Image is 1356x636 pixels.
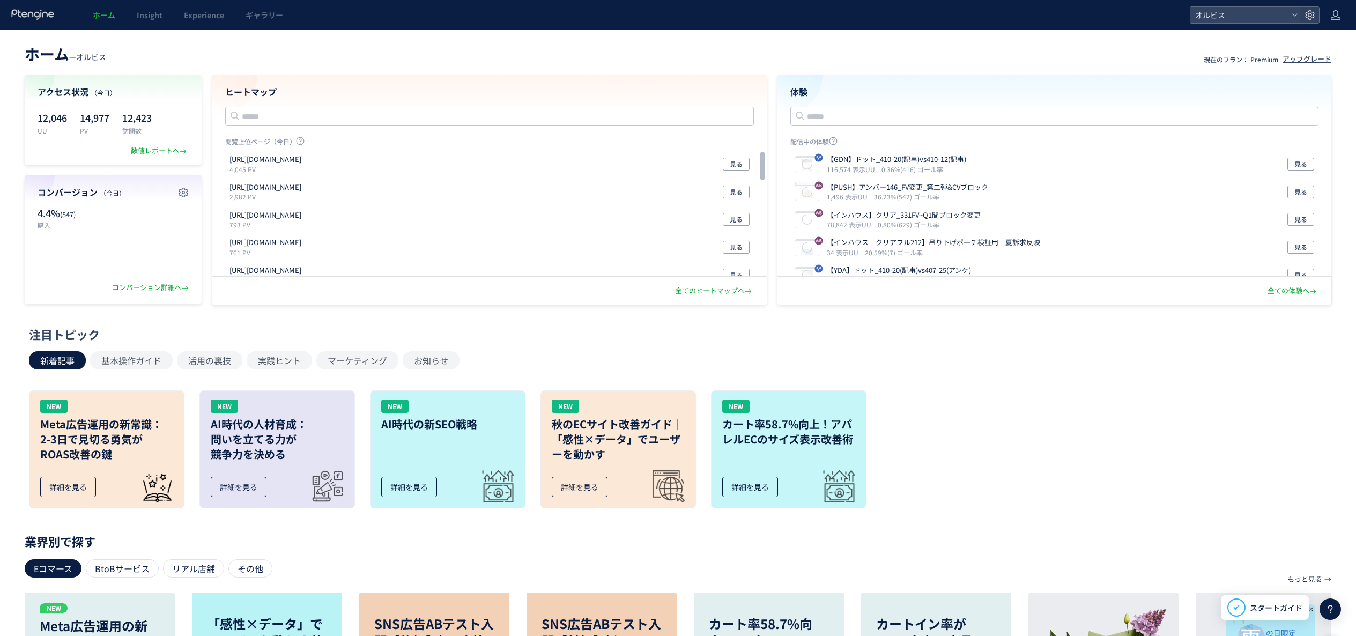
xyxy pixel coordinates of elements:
[112,283,191,293] div: コンバージョン詳細へ
[1324,570,1331,588] p: →
[723,186,750,198] button: 見る
[403,351,460,369] button: お知らせ
[122,109,152,126] p: 12,423
[29,390,184,508] a: NEWMeta広告運用の新常識：2-3日で見切る勇気がROAS改善の鍵詳細を見る
[40,417,173,462] h3: Meta広告運用の新常識： 2-3日で見切る勇気が ROAS改善の鍵
[29,351,86,369] button: 新着記事
[25,43,69,64] span: ホーム
[1283,54,1331,64] div: アップグレード
[730,269,743,282] span: 見る
[1287,570,1322,588] p: もっと見る
[91,88,116,97] span: （今日）
[1204,55,1278,64] p: 現在のプラン： Premium
[163,559,224,578] div: リアル店舗
[675,286,754,296] div: 全てのヒートマップへ
[225,86,754,98] h4: ヒートマップ
[184,10,224,20] span: Experience
[60,209,76,219] span: (547)
[90,351,173,369] button: 基本操作ガイド
[370,390,525,508] a: NEWAI時代の新SEO戦略詳細を見る
[25,559,81,578] div: Eコマース
[552,477,607,497] div: 詳細を見る
[1192,7,1287,23] span: オルビス
[137,10,162,20] span: Insight
[246,10,283,20] span: ギャラリー
[723,213,750,226] button: 見る
[730,213,743,226] span: 見る
[131,146,189,156] div: 数値レポートへ
[316,351,398,369] button: マーケティング
[86,559,159,578] div: BtoBサービス
[381,417,514,432] h3: AI時代の新SEO戦略
[40,477,96,497] div: 詳細を見る
[80,126,109,135] p: PV
[552,417,685,462] h3: 秋のECサイト改善ガイド｜「感性×データ」でユーザーを動かす
[80,109,109,126] p: 14,977
[199,390,355,508] a: NEWAI時代の人材育成：問いを立てる力が競争力を決める詳細を見る
[1250,602,1302,613] span: スタートガイド
[730,241,743,254] span: 見る
[552,400,579,413] div: NEW
[122,126,152,135] p: 訪問数
[25,43,106,64] div: —
[723,269,750,282] button: 見る
[228,559,272,578] div: その他
[38,220,108,230] p: 購入
[229,248,306,257] p: 761 PV
[229,220,306,229] p: 793 PV
[38,126,67,135] p: UU
[229,276,306,285] p: 511 PV
[100,188,125,197] span: （今日）
[29,326,1322,343] div: 注目トピック
[25,538,1331,544] p: 業界別で探す
[38,109,67,126] p: 12,046
[381,477,437,497] div: 詳細を見る
[211,477,266,497] div: 詳細を見る
[229,154,301,165] p: https://pr.orbis.co.jp/cosmetics/clearful/331
[723,241,750,254] button: 見る
[76,51,106,62] span: オルビス
[711,390,866,508] a: NEWカート率58.7%向上！アパレルECのサイズ表示改善術詳細を見る
[229,210,301,220] p: https://pr.orbis.co.jp/cosmetics/u/100
[229,165,306,174] p: 4,045 PV
[93,10,115,20] span: ホーム
[229,265,301,276] p: https://pr.orbis.co.jp/cosmetics/udot/410-12
[211,400,238,413] div: NEW
[229,182,301,193] p: https://orbis.co.jp/order/thanks
[177,351,242,369] button: 活用の裏技
[40,400,68,413] div: NEW
[730,186,743,198] span: 見る
[247,351,312,369] button: 実践ヒント
[722,417,855,447] h3: カート率58.7%向上！アパレルECのサイズ表示改善術
[730,158,743,171] span: 見る
[229,238,301,248] p: https://pr.orbis.co.jp/cosmetics/mr/203-20
[38,86,189,98] h4: アクセス状況
[38,206,108,220] p: 4.4%
[722,400,750,413] div: NEW
[40,603,68,613] p: NEW
[723,158,750,171] button: 見る
[229,192,306,201] p: 2,982 PV
[381,400,409,413] div: NEW
[211,417,344,462] h3: AI時代の人材育成： 問いを立てる力が 競争力を決める
[540,390,696,508] a: NEW秋のECサイト改善ガイド｜「感性×データ」でユーザーを動かす詳細を見る
[722,477,778,497] div: 詳細を見る
[38,186,189,198] h4: コンバージョン
[225,137,754,150] p: 閲覧上位ページ（今日）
